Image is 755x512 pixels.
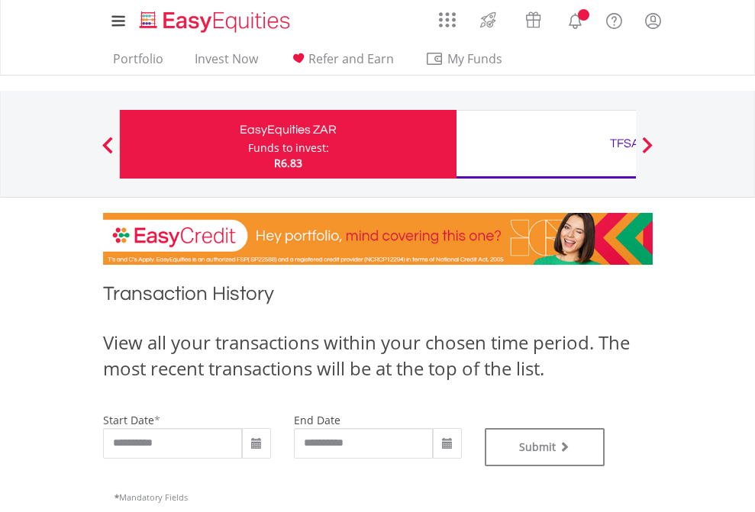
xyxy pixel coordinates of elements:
img: thrive-v2.svg [476,8,501,32]
button: Submit [485,428,605,466]
h1: Transaction History [103,280,653,314]
a: My Profile [634,4,673,37]
span: My Funds [425,49,525,69]
button: Next [632,144,663,159]
button: Previous [92,144,123,159]
span: Mandatory Fields [115,491,188,503]
span: Refer and Earn [308,50,394,67]
img: grid-menu-icon.svg [439,11,456,28]
div: EasyEquities ZAR [129,119,447,140]
a: Notifications [556,4,595,34]
div: View all your transactions within your chosen time period. The most recent transactions will be a... [103,330,653,382]
a: Home page [134,4,296,34]
a: Invest Now [189,51,264,75]
a: AppsGrid [429,4,466,28]
img: EasyCredit Promotion Banner [103,213,653,265]
label: end date [294,413,340,427]
img: EasyEquities_Logo.png [137,9,296,34]
span: R6.83 [274,156,302,170]
div: Funds to invest: [248,140,329,156]
a: Portfolio [107,51,169,75]
a: FAQ's and Support [595,4,634,34]
a: Vouchers [511,4,556,32]
a: Refer and Earn [283,51,400,75]
label: start date [103,413,154,427]
img: vouchers-v2.svg [521,8,546,32]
